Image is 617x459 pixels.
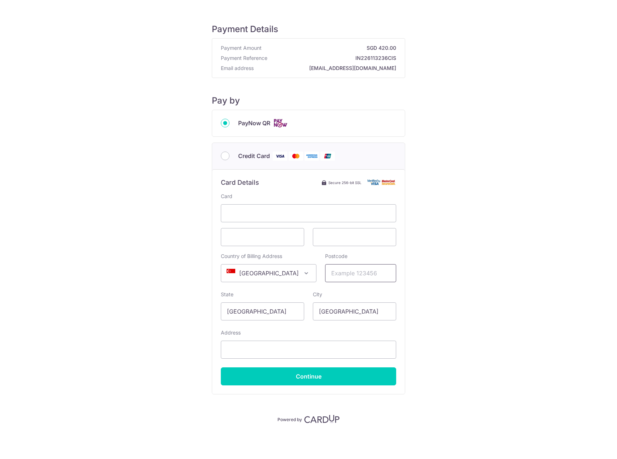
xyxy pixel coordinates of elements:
label: Country of Billing Address [221,253,282,260]
span: Payment Amount [221,44,262,52]
p: Powered by [277,415,302,423]
img: Mastercard [289,152,303,161]
span: Secure 256-bit SSL [328,180,362,185]
strong: SGD 420.00 [264,44,396,52]
label: Postcode [325,253,347,260]
label: City [313,291,322,298]
div: PayNow QR Cards logo [221,119,396,128]
h6: Card Details [221,178,259,187]
iframe: Secure card number input frame [227,209,390,218]
iframe: Secure card security code input frame [319,233,390,241]
input: Continue [221,367,396,385]
img: CardUp [304,415,340,423]
span: Credit Card [238,152,270,160]
img: American Express [305,152,319,161]
label: Card [221,193,232,200]
span: Singapore [221,264,316,282]
span: Singapore [221,265,316,282]
label: Address [221,329,241,336]
span: Payment Reference [221,54,267,62]
img: Visa [273,152,287,161]
span: Email address [221,65,254,72]
div: Credit Card Visa Mastercard American Express Union Pay [221,152,396,161]
strong: IN226113236CIS [270,54,396,62]
input: Example 123456 [325,264,396,282]
h5: Payment Details [212,24,405,35]
img: Card secure [367,179,396,185]
strong: [EMAIL_ADDRESS][DOMAIN_NAME] [257,65,396,72]
h5: Pay by [212,95,405,106]
iframe: Secure card expiration date input frame [227,233,298,241]
img: Union Pay [320,152,335,161]
span: PayNow QR [238,119,270,127]
img: Cards logo [273,119,288,128]
label: State [221,291,233,298]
